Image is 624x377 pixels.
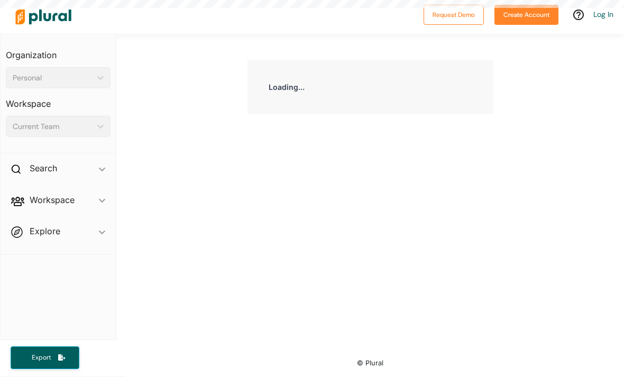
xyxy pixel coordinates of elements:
[6,88,111,112] h3: Workspace
[13,72,93,84] div: Personal
[24,353,58,362] span: Export
[494,5,558,25] button: Create Account
[357,359,383,367] small: © Plural
[247,60,493,114] div: Loading...
[494,8,558,20] a: Create Account
[30,162,57,174] h2: Search
[593,10,613,19] a: Log In
[13,121,93,132] div: Current Team
[424,8,484,20] a: Request Demo
[11,346,79,369] button: Export
[424,5,484,25] button: Request Demo
[6,40,111,63] h3: Organization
